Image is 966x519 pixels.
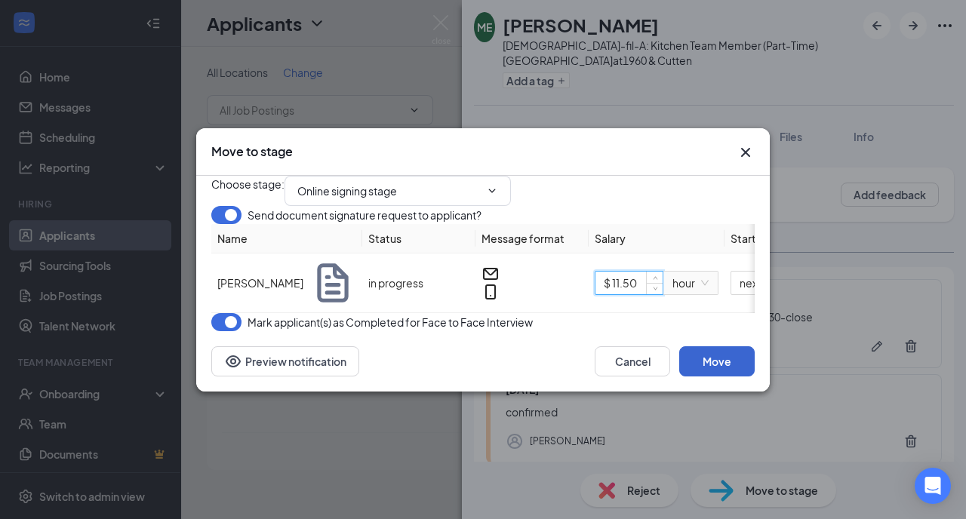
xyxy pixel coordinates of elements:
[679,346,755,376] button: Move
[651,284,660,293] span: down
[211,143,293,160] h3: Move to stage
[362,253,475,313] td: in progress
[309,259,356,306] svg: Document
[724,224,951,253] th: Start date
[481,265,500,283] svg: Email
[248,313,533,331] span: Mark applicant(s) as Completed for Face to Face Interview
[737,143,755,161] svg: Cross
[248,206,481,224] span: Send document signature request to applicant?
[589,224,724,253] th: Salary
[915,468,951,504] div: Open Intercom Messenger
[737,143,755,161] button: Close
[486,185,498,197] svg: ChevronDown
[651,273,660,282] span: up
[224,352,242,370] svg: Eye
[595,346,670,376] button: Cancel
[211,224,362,253] th: Name
[646,272,663,283] span: Increase Value
[362,224,475,253] th: Status
[211,176,285,206] span: Choose stage :
[217,275,303,291] span: [PERSON_NAME]
[740,272,827,294] span: next_weekday
[672,272,709,294] span: hour
[646,283,663,294] span: Decrease Value
[211,346,359,376] button: Preview notificationEye
[475,224,589,253] th: Message format
[481,283,500,301] svg: MobileSms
